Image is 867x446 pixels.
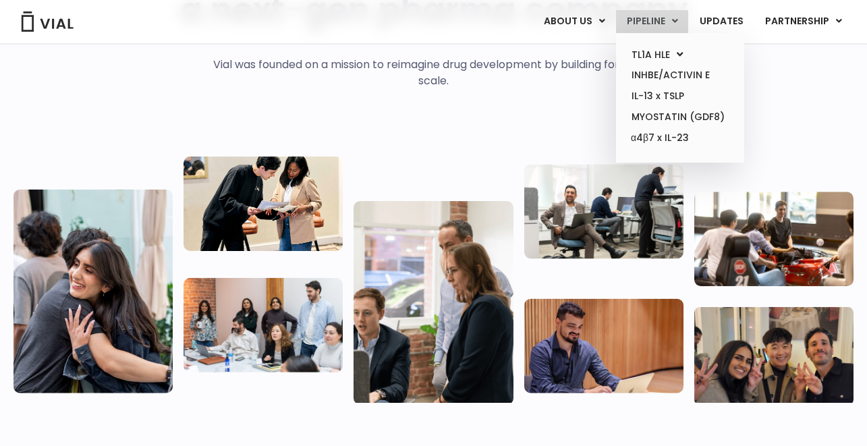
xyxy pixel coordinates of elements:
[754,10,853,33] a: PARTNERSHIPMenu Toggle
[524,298,683,393] img: Man working at a computer
[621,65,739,86] a: INHBE/ACTIVIN E
[621,45,739,65] a: TL1A HLEMenu Toggle
[621,86,739,107] a: IL-13 x TSLP
[20,11,74,32] img: Vial Logo
[184,277,343,372] img: Eight people standing and sitting in an office
[13,189,173,393] img: Vial Life
[616,10,688,33] a: PIPELINEMenu Toggle
[184,157,343,251] img: Two people looking at a paper talking.
[694,307,854,405] img: Group of 3 people smiling holding up the peace sign
[199,57,668,89] p: Vial was founded on a mission to reimagine drug development by building for hyper scale.
[524,164,683,258] img: Three people working in an office
[689,10,754,33] a: UPDATES
[621,107,739,128] a: MYOSTATIN (GDF8)
[533,10,615,33] a: ABOUT USMenu Toggle
[354,200,513,404] img: Group of three people standing around a computer looking at the screen
[694,192,854,286] img: Group of people playing whirlyball
[621,128,739,149] a: α4β7 x IL-23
